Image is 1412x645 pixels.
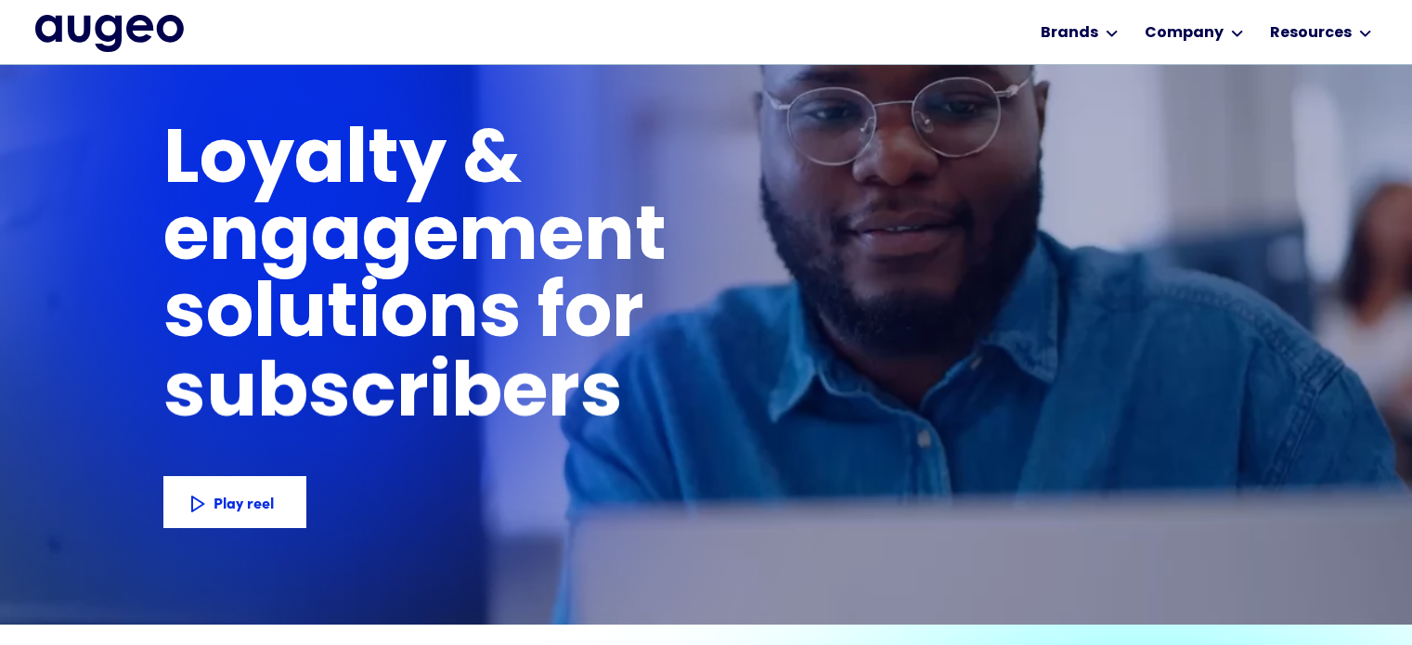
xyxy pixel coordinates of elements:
[1145,22,1224,45] div: Company
[1270,22,1352,45] div: Resources
[163,358,623,435] h1: subscribers
[163,124,965,355] h1: Loyalty & engagement solutions for
[163,476,306,528] a: Play reel
[1041,22,1098,45] div: Brands
[35,15,184,54] a: home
